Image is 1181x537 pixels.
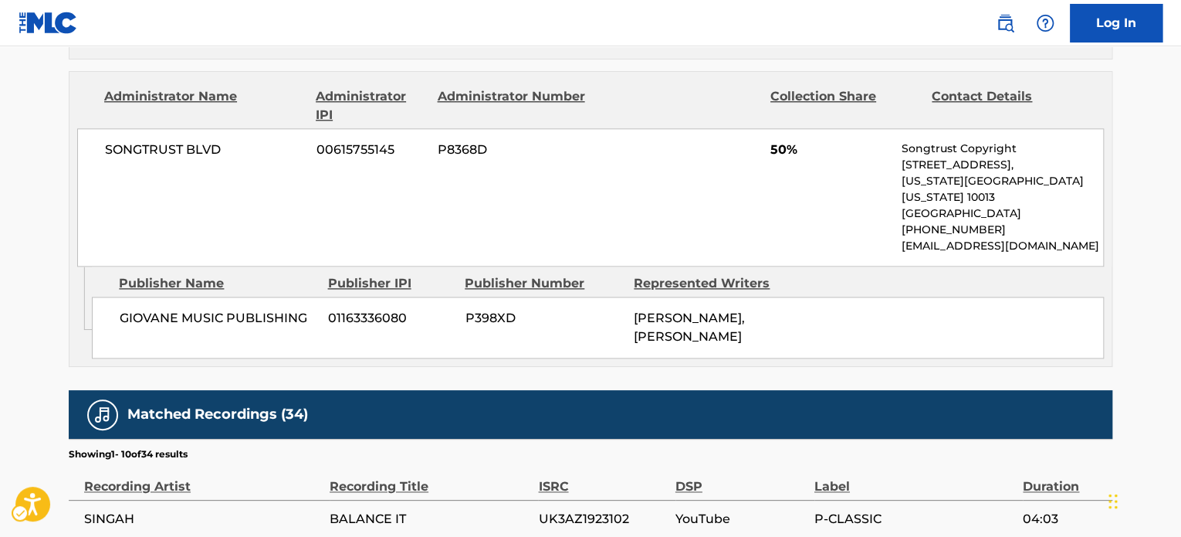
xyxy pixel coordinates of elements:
span: [PERSON_NAME], [PERSON_NAME] [634,311,745,344]
span: 00615755145 [316,141,426,159]
p: Songtrust Copyright [902,141,1103,157]
img: MLC Logo [19,12,78,34]
span: YouTube [675,510,807,529]
div: Label [814,461,1015,496]
span: P8368D [438,141,587,159]
p: [GEOGRAPHIC_DATA] [902,206,1103,222]
img: search [996,14,1014,32]
iframe: Hubspot Iframe [1104,463,1181,537]
div: Recording Artist [84,461,322,496]
span: P-CLASSIC [814,510,1015,529]
div: ISRC [538,461,667,496]
div: Administrator IPI [316,87,425,124]
p: [US_STATE][GEOGRAPHIC_DATA][US_STATE] 10013 [902,173,1103,206]
p: [STREET_ADDRESS], [902,157,1103,173]
img: help [1036,14,1054,32]
div: Represented Writers [634,274,791,293]
div: Drag [1108,478,1118,525]
div: Chat Widget [1104,463,1181,537]
div: Publisher IPI [327,274,453,293]
span: GIOVANE MUSIC PUBLISHING [120,309,316,328]
div: Collection Share [770,87,920,124]
div: Publisher Name [119,274,316,293]
div: Administrator Name [104,87,304,124]
h5: Matched Recordings (34) [127,406,308,423]
div: Contact Details [932,87,1081,124]
div: Publisher Number [465,274,622,293]
span: UK3AZ1923102 [538,510,667,529]
div: Recording Title [330,461,530,496]
span: 04:03 [1023,510,1105,529]
span: SINGAH [84,510,322,529]
span: P398XD [465,309,622,328]
div: Administrator Number [437,87,587,124]
span: 50% [770,141,890,159]
img: Matched Recordings [93,406,112,424]
p: [EMAIL_ADDRESS][DOMAIN_NAME] [902,238,1103,254]
a: Log In [1070,4,1162,42]
p: [PHONE_NUMBER] [902,222,1103,238]
span: BALANCE IT [330,510,530,529]
div: DSP [675,461,807,496]
p: Showing 1 - 10 of 34 results [69,447,188,461]
div: Duration [1023,461,1105,496]
span: 01163336080 [328,309,453,328]
span: SONGTRUST BLVD [105,141,305,159]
